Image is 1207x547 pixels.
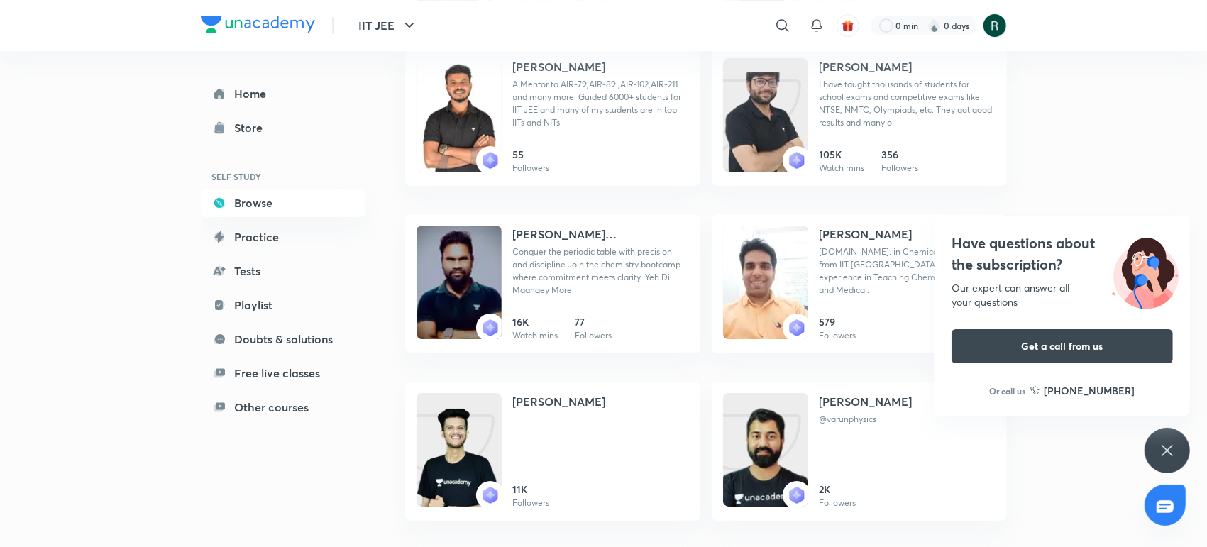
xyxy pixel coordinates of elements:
[952,329,1173,363] button: Get a call from us
[820,58,913,75] h4: [PERSON_NAME]
[482,319,499,336] img: badge
[513,78,689,129] p: A Mentor to AIR-79,AIR-89 ,AIR-102,AIR-211 and many more. Guided 6000+ students for IIT JEE and m...
[723,72,808,186] img: Unacademy
[820,226,913,243] h4: [PERSON_NAME]
[882,147,919,162] h6: 356
[201,393,365,421] a: Other courses
[513,226,689,243] h4: [PERSON_NAME] [PERSON_NAME]
[201,16,315,36] a: Company Logo
[513,393,606,410] h4: [PERSON_NAME]
[513,147,550,162] h6: 55
[513,482,550,497] h6: 11K
[837,14,859,37] button: avatar
[575,314,612,329] h6: 77
[201,223,365,251] a: Practice
[201,291,365,319] a: Playlist
[201,114,365,142] a: Store
[482,487,499,504] img: badge
[513,58,606,75] h4: [PERSON_NAME]
[201,165,365,189] h6: SELF STUDY
[201,189,365,217] a: Browse
[405,214,700,353] a: Unacademybadge[PERSON_NAME] [PERSON_NAME]Conquer the periodic table with precision and discipline...
[820,162,865,175] p: Watch mins
[712,382,1007,521] a: Unacademybadge[PERSON_NAME]@varunphysics2KFollowers
[820,393,913,410] h4: [PERSON_NAME]
[201,16,315,33] img: Company Logo
[417,226,502,339] img: Unacademy
[201,359,365,387] a: Free live classes
[990,385,1026,397] p: Or call us
[820,314,856,329] h6: 579
[927,18,942,33] img: streak
[482,152,499,169] img: badge
[983,13,1007,38] img: Khushi Gupta
[513,162,550,175] p: Followers
[788,319,805,336] img: badge
[820,147,865,162] h6: 105K
[952,233,1173,275] h4: Have questions about the subscription?
[882,162,919,175] p: Followers
[820,497,856,509] p: Followers
[952,281,1173,309] div: Our expert can answer all your questions
[820,78,996,129] p: I have taught thousands of students for school exams and competitive exams like NTSE, NMTC, Olymp...
[788,152,805,169] img: badge
[513,245,689,297] p: Conquer the periodic table with precision and discipline.Join the chemistry bootcamp where commit...
[712,214,1007,353] a: Unacademybadge[PERSON_NAME][DOMAIN_NAME]. in Chemical Engineering from IIT [GEOGRAPHIC_DATA]. ove...
[417,407,502,521] img: Unacademy
[820,482,856,497] h6: 2K
[417,58,502,172] img: Unacademy
[820,329,856,342] p: Followers
[201,325,365,353] a: Doubts & solutions
[201,257,365,285] a: Tests
[723,226,808,339] img: Unacademy
[201,79,365,108] a: Home
[405,382,700,521] a: Unacademybadge[PERSON_NAME]11KFollowers
[235,119,272,136] div: Store
[513,497,550,509] p: Followers
[820,413,996,426] p: @varunphysics
[405,47,700,186] a: Unacademybadge[PERSON_NAME]A Mentor to AIR-79,AIR-89 ,AIR-102,AIR-211 and many more. Guided 6000+...
[513,329,558,342] p: Watch mins
[351,11,426,40] button: IIT JEE
[1045,383,1135,398] h6: [PHONE_NUMBER]
[712,47,1007,186] a: Unacademybadge[PERSON_NAME]I have taught thousands of students for school exams and competitive e...
[842,19,854,32] img: avatar
[820,245,996,297] p: B.Tech. in Chemical Engineering from IIT Delhi. over 8yrs of experience in Teaching Chemistry for...
[788,487,805,504] img: badge
[1030,383,1135,398] a: [PHONE_NUMBER]
[513,314,558,329] h6: 16K
[1101,233,1190,309] img: ttu_illustration_new.svg
[723,407,808,521] img: Unacademy
[575,329,612,342] p: Followers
